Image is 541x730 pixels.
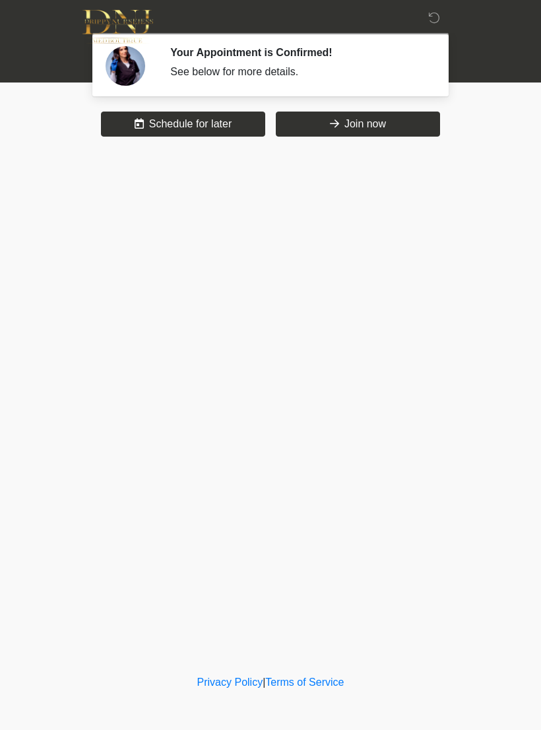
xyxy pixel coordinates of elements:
[263,677,265,688] a: |
[101,112,265,137] button: Schedule for later
[197,677,263,688] a: Privacy Policy
[82,10,153,44] img: DNJ Med Boutique Logo
[170,64,426,80] div: See below for more details.
[276,112,440,137] button: Join now
[106,46,145,86] img: Agent Avatar
[265,677,344,688] a: Terms of Service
